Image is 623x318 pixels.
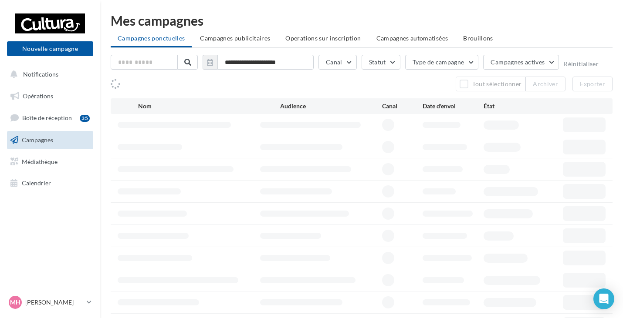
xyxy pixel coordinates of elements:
[491,58,545,66] span: Campagnes actives
[5,108,95,127] a: Boîte de réception35
[7,294,93,311] a: MH [PERSON_NAME]
[376,34,448,42] span: Campagnes automatisées
[525,77,565,91] button: Archiver
[5,153,95,171] a: Médiathèque
[280,102,382,110] div: Audience
[5,131,95,149] a: Campagnes
[22,157,58,165] span: Médiathèque
[405,55,479,70] button: Type de campagne
[22,136,53,144] span: Campagnes
[23,92,53,100] span: Opérations
[318,55,357,70] button: Canal
[285,34,361,42] span: Operations sur inscription
[80,115,90,122] div: 35
[362,55,400,70] button: Statut
[111,14,613,27] div: Mes campagnes
[572,77,613,91] button: Exporter
[423,102,484,110] div: Date d'envoi
[22,114,72,121] span: Boîte de réception
[564,60,599,67] button: Réinitialiser
[23,70,58,78] span: Notifications
[7,41,93,56] button: Nouvelle campagne
[138,102,281,110] div: Nom
[5,65,91,84] button: Notifications
[200,34,270,42] span: Campagnes publicitaires
[25,298,83,307] p: [PERSON_NAME]
[483,55,559,70] button: Campagnes actives
[456,77,525,91] button: Tout sélectionner
[5,174,95,192] a: Calendrier
[22,179,51,187] span: Calendrier
[463,34,493,42] span: Brouillons
[593,288,614,309] div: Open Intercom Messenger
[10,298,20,307] span: MH
[382,102,423,110] div: Canal
[5,87,95,105] a: Opérations
[484,102,545,110] div: État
